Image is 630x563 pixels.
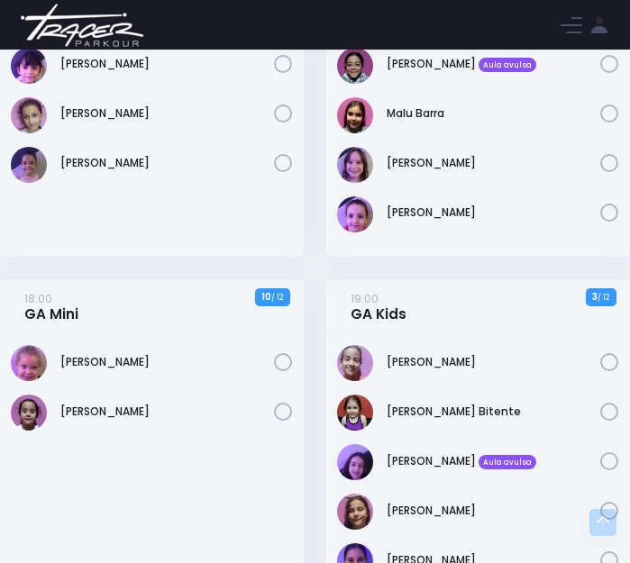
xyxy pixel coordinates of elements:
[387,453,600,469] a: [PERSON_NAME] Aula avulsa
[592,290,598,304] strong: 3
[60,404,274,420] a: [PERSON_NAME]
[337,395,373,431] img: Helena Macedo Bitente
[387,503,600,519] a: [PERSON_NAME]
[11,48,47,84] img: Isabela dela plata souza
[60,155,274,171] a: [PERSON_NAME]
[337,196,373,232] img: Rafaella Westphalen Porto Ravasi
[387,155,600,171] a: [PERSON_NAME]
[479,455,536,469] span: Aula avulsa
[261,290,271,304] strong: 10
[337,48,373,84] img: Lorena Henrique
[387,105,600,122] a: Malu Barra
[351,291,379,306] small: 19:00
[337,97,373,133] img: Malu Barra Guirro
[24,290,78,323] a: 18:00GA Mini
[60,354,274,370] a: [PERSON_NAME]
[11,395,47,431] img: Laura Lopes Rodrigues
[479,58,536,72] span: Aula avulsa
[11,97,47,133] img: Ivy Miki Miessa Guadanuci
[387,354,600,370] a: [PERSON_NAME]
[387,404,600,420] a: [PERSON_NAME] Bitente
[387,204,600,221] a: [PERSON_NAME]
[598,292,609,303] small: / 12
[60,56,274,72] a: [PERSON_NAME]
[337,147,373,183] img: Melissa Gouveia
[337,345,373,381] img: Veridiana Jansen
[271,292,283,303] small: / 12
[60,105,274,122] a: [PERSON_NAME]
[387,56,600,72] a: [PERSON_NAME] Aula avulsa
[24,291,52,306] small: 18:00
[11,345,47,381] img: Bella Mandelli
[351,290,406,323] a: 19:00GA Kids
[11,147,47,183] img: LIZ WHITAKER DE ALMEIDA BORGES
[337,494,373,530] img: Isabella terra
[337,444,373,480] img: Isabela de Brito Moffa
